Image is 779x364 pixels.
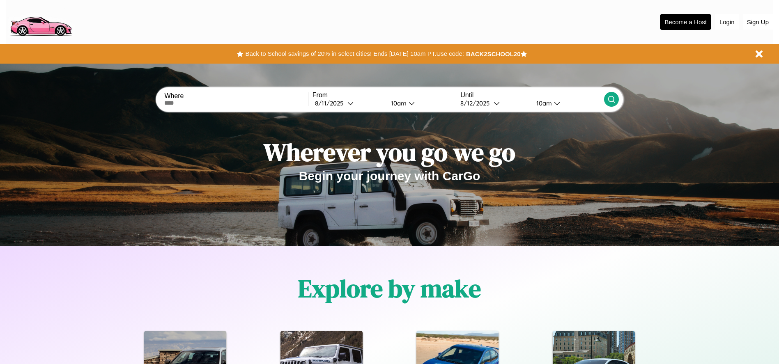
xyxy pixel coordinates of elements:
button: Become a Host [660,14,711,30]
b: BACK2SCHOOL20 [466,50,521,57]
img: logo [6,4,75,38]
button: Sign Up [743,14,773,30]
h1: Explore by make [298,272,481,305]
label: From [313,92,456,99]
label: Where [164,92,308,100]
label: Until [460,92,604,99]
div: 8 / 12 / 2025 [460,99,494,107]
div: 10am [387,99,409,107]
button: 10am [384,99,456,108]
button: Back to School savings of 20% in select cities! Ends [DATE] 10am PT.Use code: [243,48,466,60]
button: 8/11/2025 [313,99,384,108]
div: 8 / 11 / 2025 [315,99,347,107]
div: 10am [532,99,554,107]
button: 10am [530,99,604,108]
button: Login [715,14,739,30]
